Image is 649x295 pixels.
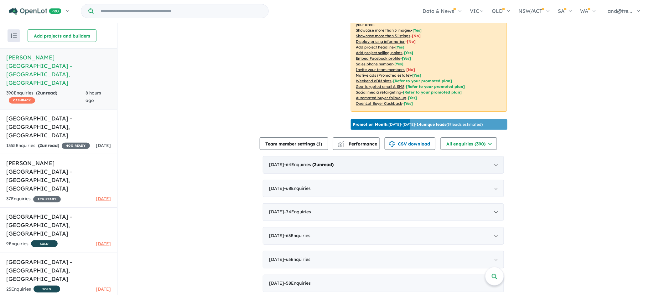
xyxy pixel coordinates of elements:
span: - 64 Enquir ies [284,162,334,167]
span: land@tre... [607,8,632,14]
h5: [PERSON_NAME] [GEOGRAPHIC_DATA] - [GEOGRAPHIC_DATA] , [GEOGRAPHIC_DATA] [6,159,111,193]
img: Openlot PRO Logo White [9,8,61,15]
div: [DATE] [263,203,504,221]
span: [Yes] [413,73,422,78]
span: [Refer to your promoted plan] [393,79,452,83]
button: All enquiries (390) [440,137,497,150]
u: Social media retargeting [356,90,402,94]
span: SOLD [34,286,60,292]
u: Showcase more than 3 listings [356,33,411,38]
h5: [GEOGRAPHIC_DATA] - [GEOGRAPHIC_DATA] , [GEOGRAPHIC_DATA] [6,212,111,238]
u: Add project headline [356,45,394,49]
span: [Yes] [404,101,413,106]
span: [ Yes ] [402,56,411,61]
u: OpenLot Buyer Cashback [356,101,402,106]
u: Geo-targeted email & SMS [356,84,405,89]
div: [DATE] [263,180,504,197]
h5: [PERSON_NAME][GEOGRAPHIC_DATA] - [GEOGRAPHIC_DATA] , [GEOGRAPHIC_DATA] [6,53,111,87]
h5: [GEOGRAPHIC_DATA] - [GEOGRAPHIC_DATA] , [GEOGRAPHIC_DATA] [6,114,111,140]
u: Display pricing information [356,39,406,44]
span: 40 % READY [62,143,90,149]
span: [DATE] [96,143,111,148]
span: [ No ] [412,33,421,38]
img: line-chart.svg [338,141,344,145]
u: Embed Facebook profile [356,56,401,61]
span: [ Yes ] [395,62,404,66]
span: [Refer to your promoted plan] [406,84,465,89]
strong: ( unread) [38,143,59,148]
img: bar-chart.svg [338,143,344,147]
b: 14 unique leads [417,122,447,127]
span: [ No ] [407,67,415,72]
span: [DATE] [96,196,111,201]
u: Showcase more than 3 images [356,28,411,33]
div: [DATE] [263,275,504,292]
button: Add projects and builders [28,29,96,42]
div: [DATE] [263,251,504,268]
button: Team member settings (1) [260,137,328,150]
span: [Refer to your promoted plan] [403,90,462,94]
span: Performance [339,141,377,147]
span: 2 [39,143,42,148]
span: 8 hours ago [86,90,101,103]
span: CASHBACK [9,97,35,104]
div: [DATE] [263,227,504,245]
span: - 68 Enquir ies [284,186,311,191]
span: - 74 Enquir ies [284,209,311,215]
span: 2 [314,162,317,167]
span: 15 % READY [33,196,61,202]
button: Performance [333,137,380,150]
u: Weekend eDM slots [356,79,392,83]
span: [ No ] [407,39,416,44]
strong: ( unread) [36,90,57,96]
span: - 63 Enquir ies [284,233,311,238]
span: - 63 Enquir ies [284,257,311,262]
span: 2 [38,90,40,96]
button: CSV download [385,137,435,150]
u: Native ads (Promoted estate) [356,73,411,78]
div: [DATE] [263,156,504,174]
img: sort.svg [11,33,17,38]
p: Your project is only comparing to other top-performing projects in your area: - - - - - - - - - -... [351,11,507,112]
div: 390 Enquir ies [6,89,86,104]
p: [DATE] - [DATE] - ( 37 leads estimated) [353,122,483,127]
span: [ Yes ] [396,45,405,49]
u: Sales phone number [356,62,393,66]
span: 1 [318,141,321,147]
span: [ Yes ] [404,50,413,55]
div: 9 Enquir ies [6,240,58,248]
u: Add project selling-points [356,50,403,55]
img: download icon [389,141,395,147]
span: [ Yes ] [413,28,422,33]
u: Invite your team members [356,67,405,72]
div: 37 Enquir ies [6,195,61,203]
div: 1355 Enquir ies [6,142,90,150]
h5: [GEOGRAPHIC_DATA] - [GEOGRAPHIC_DATA] , [GEOGRAPHIC_DATA] [6,258,111,283]
strong: ( unread) [313,162,334,167]
span: [Yes] [408,95,417,100]
b: Promotion Month: [353,122,389,127]
input: Try estate name, suburb, builder or developer [95,4,267,18]
div: 25 Enquir ies [6,286,60,293]
span: SOLD [31,240,58,247]
span: [DATE] [96,241,111,247]
u: Automated buyer follow-up [356,95,407,100]
span: [DATE] [96,286,111,292]
span: - 58 Enquir ies [284,280,311,286]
